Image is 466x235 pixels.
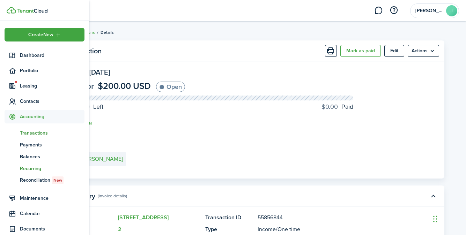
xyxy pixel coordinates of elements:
[5,127,84,139] a: Transactions
[66,225,114,234] panel-main-title: Unit
[101,29,114,36] span: Details
[20,176,84,184] span: Reconciliation
[431,202,466,235] iframe: Chat Widget
[20,165,84,172] span: Recurring
[205,213,254,222] panel-main-title: Transaction ID
[118,213,169,221] a: [STREET_ADDRESS]
[156,82,185,92] status: Open
[81,156,123,162] e-details-info-title: [PERSON_NAME]
[20,52,84,59] span: Dashboard
[325,45,337,57] button: Print
[321,102,338,112] progress-caption-label-value: $0.00
[83,79,94,92] span: for
[28,32,53,37] span: Create New
[20,67,84,74] span: Portfolio
[5,174,84,186] a: ReconciliationNew
[258,225,276,233] span: Income
[20,141,84,149] span: Payments
[98,193,127,199] panel-main-subtitle: (Invoice details)
[66,152,126,166] a: LM[PERSON_NAME]
[53,177,62,183] span: New
[66,102,103,112] progress-caption-label: Left
[433,209,437,229] div: Drag
[20,113,84,120] span: Accounting
[5,28,84,41] button: Open menu
[17,9,47,13] img: TenantCloud
[415,8,443,13] span: Joe
[384,45,404,57] button: Edit
[408,45,439,57] menu-btn: Actions
[98,79,151,92] span: $200.00 USD
[408,45,439,57] button: Open menu
[118,225,121,233] a: 2
[372,2,385,20] a: Messaging
[5,151,84,162] a: Balances
[278,225,300,233] span: One time
[66,213,114,222] panel-main-title: Property
[5,48,84,62] a: Dashboard
[388,5,400,16] button: Open resource center
[258,225,404,234] panel-main-description: /
[446,5,457,16] avatar-text: J
[20,98,84,105] span: Contacts
[340,45,381,57] button: Mark as paid
[20,129,84,137] span: Transactions
[20,153,84,160] span: Balances
[5,162,84,174] a: Recurring
[258,213,404,222] panel-main-description: 55856844
[20,195,84,202] span: Maintenance
[321,102,353,112] progress-caption-label: Paid
[427,190,439,202] button: Toggle accordion
[7,7,16,14] img: TenantCloud
[20,210,84,217] span: Calendar
[5,139,84,151] a: Payments
[205,225,254,234] panel-main-title: Type
[20,82,84,90] span: Leasing
[20,225,84,233] span: Documents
